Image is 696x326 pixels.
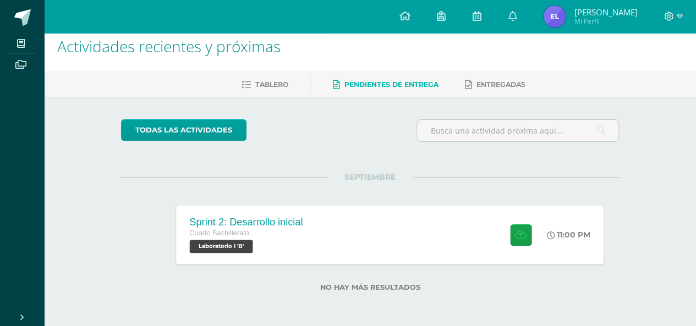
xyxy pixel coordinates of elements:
span: Actividades recientes y próximas [57,36,281,57]
a: Tablero [242,76,288,93]
a: todas las Actividades [121,119,246,141]
a: Entregadas [465,76,525,93]
span: SEPTIEMBRE [327,172,413,182]
span: Entregadas [476,80,525,89]
span: Tablero [255,80,288,89]
a: Pendientes de entrega [333,76,439,93]
span: Pendientes de entrega [344,80,439,89]
div: Sprint 2: Desarrollo inicial [190,216,303,228]
span: Mi Perfil [574,16,637,26]
input: Busca una actividad próxima aquí... [417,120,618,141]
span: [PERSON_NAME] [574,7,637,18]
span: Cuarto Bachillerato [190,229,249,237]
div: 11:00 PM [547,230,591,240]
label: No hay más resultados [121,283,619,291]
span: Laboratorio I 'B' [190,240,253,253]
img: b289bc3374c540258d97a6f37cfa5b39.png [544,5,566,27]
